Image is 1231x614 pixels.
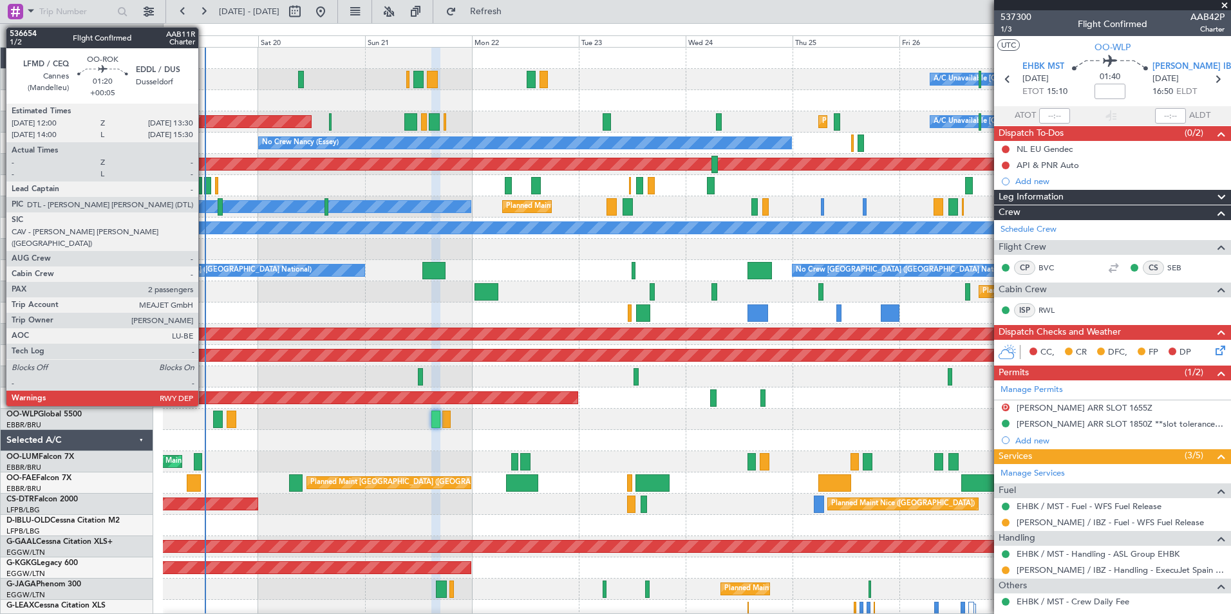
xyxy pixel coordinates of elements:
span: (3/5) [1185,449,1203,462]
span: OO-VSF [6,389,36,397]
a: OO-WLPGlobal 5500 [6,411,82,418]
a: OO-SLMCessna Citation XLS [6,219,109,227]
a: OO-GPEFalcon 900EX EASy II [6,262,113,270]
div: Fri 19 [152,35,259,47]
div: ISP [1014,303,1035,317]
div: A/C Unavailable [GEOGRAPHIC_DATA] ([GEOGRAPHIC_DATA] National) [934,70,1173,89]
span: 16:50 [1152,86,1173,98]
span: G-GAAL [6,538,36,546]
span: OO-NSG [6,156,39,163]
div: Add new [1015,176,1225,187]
div: No Crew Nancy (Essey) [262,133,339,153]
span: CS-DTR [6,496,34,503]
span: OO-HHO [6,368,40,376]
a: EBKT/KJK [6,123,39,133]
a: OO-LAHFalcon 7X [6,326,73,333]
a: EHBK / MST - Crew Daily Fee [1017,596,1129,607]
a: EGGW/LTN [6,569,45,579]
span: Services [999,449,1032,464]
a: EBBR/BRU [6,335,41,345]
a: LFSN/ENC [6,144,42,154]
a: EBBR/BRU [6,420,41,430]
a: EBKT/KJK [6,102,39,111]
span: CR [1076,346,1087,359]
a: EBBR/BRU [6,293,41,302]
span: AAB42P [1190,10,1225,24]
div: [PERSON_NAME] ARR SLOT 1655Z [1017,402,1152,413]
a: EBBR/BRU [6,250,41,260]
a: SEB [1167,262,1196,274]
div: Planned Maint Kortrijk-[GEOGRAPHIC_DATA] [822,112,972,131]
span: ALDT [1189,109,1210,122]
a: N604GFChallenger 604 [6,241,92,248]
span: OO-WLP [6,411,38,418]
span: OO-AIE [6,283,34,291]
span: Dispatch To-Dos [999,126,1064,141]
a: EBKT/KJK [6,187,39,196]
a: LFPB/LBG [6,526,40,536]
a: LFPB/LBG [6,505,40,515]
span: Cabin Crew [999,283,1047,297]
a: EBKT/KJK [6,314,39,324]
span: DFC, [1108,346,1127,359]
div: Wed 24 [686,35,793,47]
div: Planned Maint [GEOGRAPHIC_DATA] ([GEOGRAPHIC_DATA]) [982,282,1185,301]
span: ELDT [1176,86,1197,98]
a: EHBK / MST - Fuel - WFS Fuel Release [1017,501,1161,512]
span: OO-SLM [6,219,37,227]
span: OO-ZUN [6,198,39,206]
span: Permits [999,366,1029,380]
a: OO-LXACessna Citation CJ4 [6,113,108,121]
span: [DATE] [1022,73,1049,86]
a: EBBR/BRU [6,484,41,494]
input: --:-- [1039,108,1070,124]
div: CP [1014,261,1035,275]
button: D [1002,404,1010,411]
div: Tue 23 [579,35,686,47]
div: Planned Maint Nice ([GEOGRAPHIC_DATA]) [831,494,975,514]
a: OO-JIDCessna CJ1 525 [6,92,90,100]
div: Sat 20 [258,35,365,47]
a: EBBR/BRU [6,357,41,366]
span: D-IBLU-OLD [6,517,50,525]
a: G-GAALCessna Citation XLS+ [6,538,113,546]
a: OO-NSGCessna Citation CJ4 [6,156,110,163]
a: Manage Services [1001,467,1065,480]
a: OO-FSXFalcon 7X [6,304,71,312]
div: Planned Maint Kortrijk-[GEOGRAPHIC_DATA] [186,176,336,195]
div: Thu 25 [793,35,899,47]
span: Flight Crew [999,240,1046,255]
a: Manage Permits [1001,384,1063,396]
span: OO-ROK [6,177,39,185]
a: Schedule Crew [1001,223,1057,236]
span: OO-FSX [6,304,36,312]
a: EBBR/BRU [6,378,41,387]
a: OO-ROKCessna Citation CJ4 [6,177,110,185]
span: OO-FAE [6,474,36,482]
a: CS-DTRFalcon 2000 [6,496,78,503]
span: 15:10 [1047,86,1067,98]
span: Handling [999,531,1035,546]
a: D-IBLU-OLDCessna Citation M2 [6,517,120,525]
span: N604GF [6,241,37,248]
div: API & PNR Auto [1017,160,1079,171]
span: OO-ELK [6,347,35,355]
div: [DATE] [165,26,187,37]
span: OO-WLP [1095,41,1131,54]
span: Charter [1190,24,1225,35]
a: EBBR/BRU [6,399,41,409]
div: Planned Maint Kortrijk-[GEOGRAPHIC_DATA] [506,197,656,216]
a: EBKT/KJK [6,165,39,175]
span: G-JAGA [6,581,36,588]
span: Others [999,579,1027,593]
a: OO-LUMFalcon 7X [6,453,74,461]
span: G-LEAX [6,602,34,609]
span: D-IBLU [6,71,32,79]
a: OO-ELKFalcon 8X [6,347,71,355]
span: G-KGKG [6,559,37,567]
span: OO-LAH [6,326,37,333]
div: Mon 22 [472,35,579,47]
a: [PERSON_NAME] / IBZ - Fuel - WFS Fuel Release [1017,517,1204,528]
a: G-LEAXCessna Citation XLS [6,602,106,609]
span: Fuel [999,483,1016,498]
